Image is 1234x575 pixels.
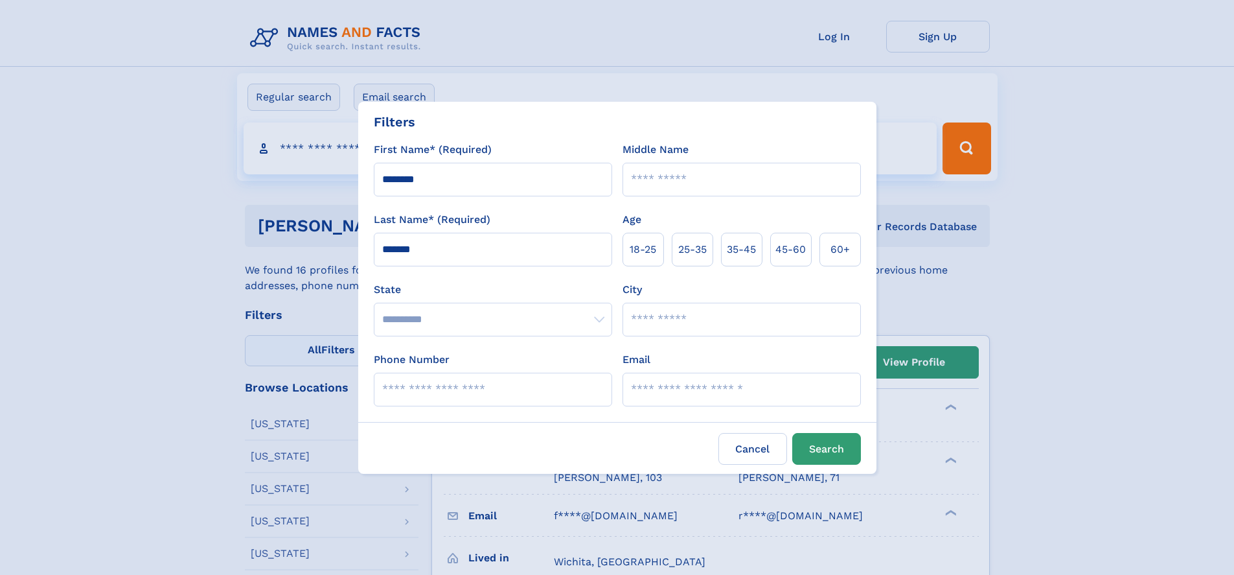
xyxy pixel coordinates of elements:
[374,352,450,368] label: Phone Number
[374,112,415,132] div: Filters
[374,142,492,158] label: First Name* (Required)
[623,352,650,368] label: Email
[792,433,861,465] button: Search
[718,433,787,465] label: Cancel
[775,242,806,257] span: 45‑60
[623,282,642,298] label: City
[623,142,689,158] label: Middle Name
[623,212,641,228] label: Age
[678,242,707,257] span: 25‑35
[727,242,756,257] span: 35‑45
[830,242,850,257] span: 60+
[374,212,490,228] label: Last Name* (Required)
[630,242,656,257] span: 18‑25
[374,282,612,298] label: State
